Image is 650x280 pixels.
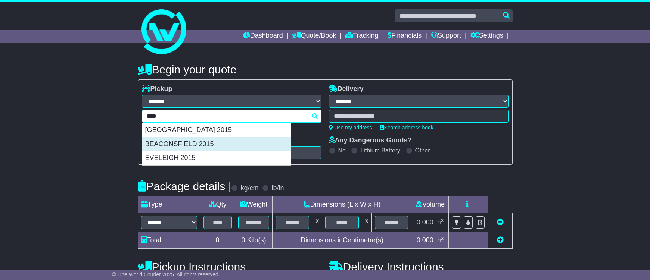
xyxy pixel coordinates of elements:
h4: Pickup Instructions [138,261,321,273]
label: Other [415,147,430,154]
a: Search address book [380,125,433,130]
span: 0.000 [417,218,433,226]
label: No [338,147,346,154]
span: 0.000 [417,236,433,244]
td: Type [138,196,200,213]
h4: Delivery Instructions [329,261,513,273]
sup: 3 [441,236,444,241]
h4: Package details | [138,180,231,192]
div: EVELEIGH 2015 [142,151,291,165]
a: Settings [470,30,503,43]
h4: Begin your quote [138,63,513,76]
td: Dimensions in Centimetre(s) [273,232,411,249]
td: Dimensions (L x W x H) [273,196,411,213]
label: lb/in [271,184,284,192]
a: Support [431,30,461,43]
a: Remove this item [497,218,504,226]
td: Qty [200,196,235,213]
label: Pickup [142,85,172,93]
typeahead: Please provide city [142,110,321,123]
span: m [435,218,444,226]
label: Any Dangerous Goods? [329,136,412,145]
span: 0 [241,236,245,244]
td: Weight [235,196,273,213]
a: Quote/Book [292,30,336,43]
label: Delivery [329,85,364,93]
td: x [312,213,322,232]
span: © One World Courier 2025. All rights reserved. [112,271,220,277]
a: Use my address [329,125,372,130]
a: Financials [388,30,422,43]
div: [GEOGRAPHIC_DATA] 2015 [142,123,291,137]
td: x [362,213,371,232]
label: Lithium Battery [360,147,400,154]
label: kg/cm [240,184,258,192]
td: 0 [200,232,235,249]
span: m [435,236,444,244]
a: Dashboard [243,30,283,43]
td: Total [138,232,200,249]
sup: 3 [441,218,444,223]
div: BEACONSFIELD 2015 [142,137,291,151]
a: Tracking [345,30,378,43]
td: Kilo(s) [235,232,273,249]
td: Volume [411,196,449,213]
a: Add new item [497,236,504,244]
